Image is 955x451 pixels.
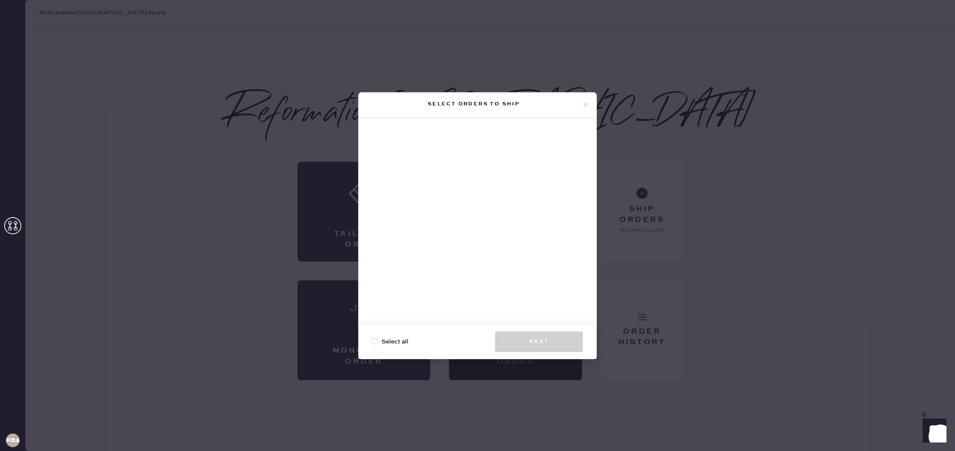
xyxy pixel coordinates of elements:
button: Next [495,332,583,352]
h3: RBA [6,437,20,443]
iframe: Front Chat [914,413,951,449]
div: Select orders to ship [365,99,582,109]
span: Select all [382,337,408,346]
